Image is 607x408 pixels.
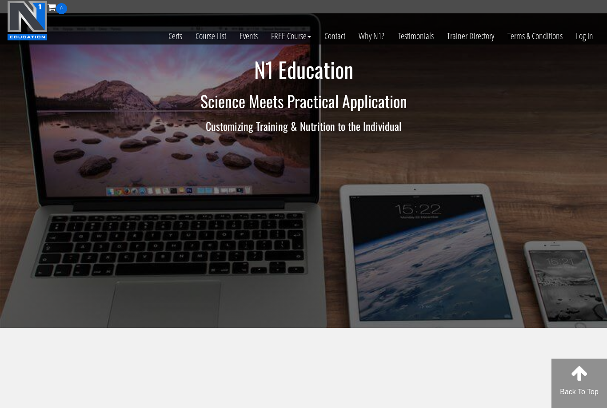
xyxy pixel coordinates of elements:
h2: Science Meets Practical Application [44,92,563,110]
a: FREE Course [264,14,318,58]
a: Testimonials [391,14,440,58]
a: Trainer Directory [440,14,501,58]
h1: N1 Education [44,58,563,81]
a: Terms & Conditions [501,14,569,58]
span: 0 [56,3,67,14]
a: Contact [318,14,352,58]
a: Why N1? [352,14,391,58]
a: Events [233,14,264,58]
a: 0 [48,1,67,13]
a: Course List [189,14,233,58]
a: Log In [569,14,600,58]
a: Certs [162,14,189,58]
h3: Customizing Training & Nutrition to the Individual [44,120,563,132]
img: n1-education [7,0,48,40]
